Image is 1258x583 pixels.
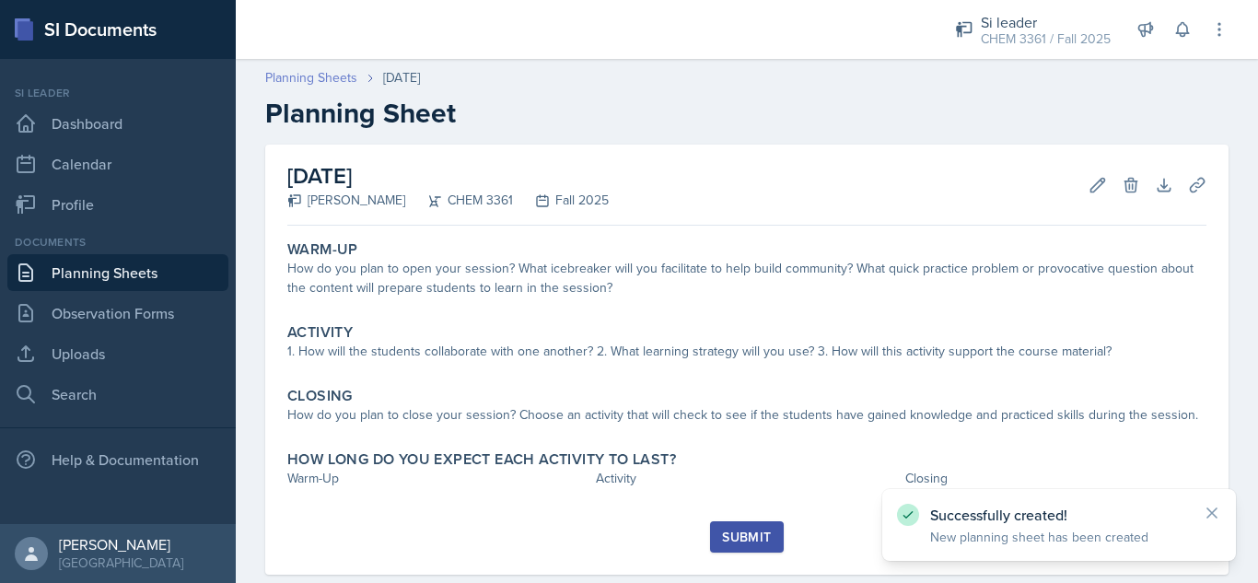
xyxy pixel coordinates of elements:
[265,68,357,87] a: Planning Sheets
[405,191,513,210] div: CHEM 3361
[7,105,228,142] a: Dashboard
[513,191,609,210] div: Fall 2025
[596,469,897,488] div: Activity
[59,554,183,572] div: [GEOGRAPHIC_DATA]
[7,85,228,101] div: Si leader
[7,295,228,332] a: Observation Forms
[7,146,228,182] a: Calendar
[287,387,353,405] label: Closing
[7,186,228,223] a: Profile
[710,521,783,553] button: Submit
[7,441,228,478] div: Help & Documentation
[7,234,228,251] div: Documents
[7,254,228,291] a: Planning Sheets
[287,259,1206,297] div: How do you plan to open your session? What icebreaker will you facilitate to help build community...
[287,323,353,342] label: Activity
[981,29,1111,49] div: CHEM 3361 / Fall 2025
[287,159,609,192] h2: [DATE]
[930,506,1188,524] p: Successfully created!
[287,469,588,488] div: Warm-Up
[7,376,228,413] a: Search
[287,191,405,210] div: [PERSON_NAME]
[981,11,1111,33] div: Si leader
[287,450,676,469] label: How long do you expect each activity to last?
[287,240,358,259] label: Warm-Up
[722,530,771,544] div: Submit
[383,68,420,87] div: [DATE]
[7,335,228,372] a: Uploads
[287,342,1206,361] div: 1. How will the students collaborate with one another? 2. What learning strategy will you use? 3....
[59,535,183,554] div: [PERSON_NAME]
[930,528,1188,546] p: New planning sheet has been created
[905,469,1206,488] div: Closing
[287,405,1206,425] div: How do you plan to close your session? Choose an activity that will check to see if the students ...
[265,97,1229,130] h2: Planning Sheet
